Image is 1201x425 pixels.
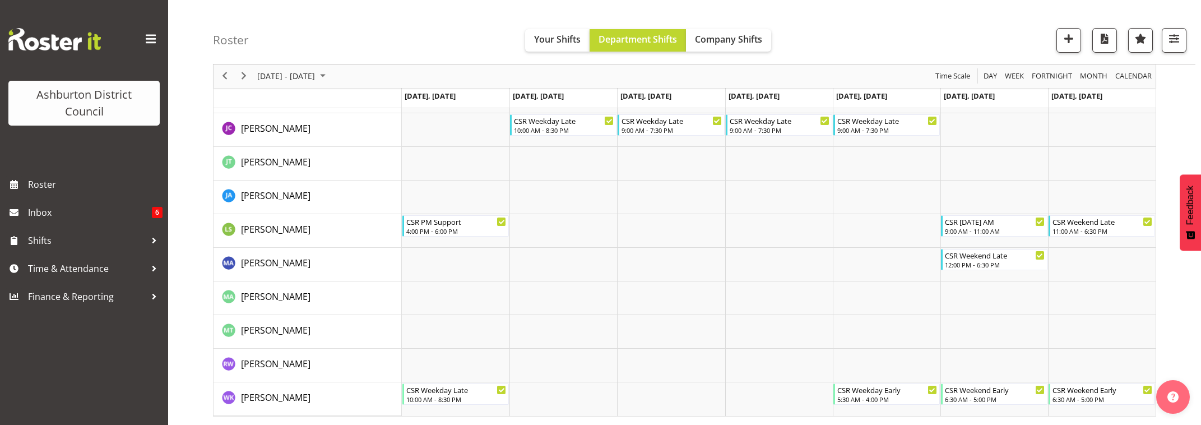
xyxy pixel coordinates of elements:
button: Month [1114,70,1154,84]
div: CSR Weekend Late [1052,216,1152,227]
td: Richard Wood resource [214,349,402,382]
div: CSR Weekend Early [1052,384,1152,395]
button: Department Shifts [590,29,686,52]
button: Company Shifts [686,29,771,52]
a: [PERSON_NAME] [241,256,310,270]
td: Liam Stewart resource [214,214,402,248]
span: [PERSON_NAME] [241,358,310,370]
span: Time Scale [934,70,971,84]
a: [PERSON_NAME] [241,223,310,236]
span: Inbox [28,204,152,221]
div: 10:00 AM - 8:30 PM [406,395,506,404]
div: CSR Weekday Late [514,115,614,126]
img: help-xxl-2.png [1167,391,1179,403]
div: Wendy Keepa"s event - CSR Weekend Early Begin From Sunday, October 19, 2025 at 6:30:00 AM GMT+13:... [1049,384,1155,405]
button: Fortnight [1030,70,1074,84]
span: Your Shifts [534,33,581,45]
span: [DATE], [DATE] [944,91,995,101]
span: Finance & Reporting [28,288,146,305]
button: Timeline Month [1078,70,1110,84]
div: 6:30 AM - 5:00 PM [1052,395,1152,404]
td: Julia Allen resource [214,181,402,214]
div: Megan Allott"s event - CSR Weekend Late Begin From Saturday, October 18, 2025 at 12:00:00 PM GMT+... [941,249,1047,270]
div: 4:00 PM - 6:00 PM [406,227,506,235]
td: John Tarry resource [214,147,402,181]
td: Jill Cullimore resource [214,113,402,147]
span: calendar [1114,70,1153,84]
button: Timeline Day [982,70,999,84]
div: Jill Cullimore"s event - CSR Weekday Late Begin From Wednesday, October 15, 2025 at 9:00:00 AM GM... [618,114,724,136]
span: Roster [28,176,163,193]
div: CSR Weekday Late [622,115,721,126]
button: Download a PDF of the roster according to the set date range. [1092,28,1117,53]
span: Month [1079,70,1109,84]
button: Feedback - Show survey [1180,174,1201,251]
div: Liam Stewart"s event - CSR Weekend Late Begin From Sunday, October 19, 2025 at 11:00:00 AM GMT+13... [1049,215,1155,237]
span: Day [982,70,998,84]
button: Add a new shift [1056,28,1081,53]
a: [PERSON_NAME] [241,189,310,202]
div: Liam Stewart"s event - CSR Saturday AM Begin From Saturday, October 18, 2025 at 9:00:00 AM GMT+13... [941,215,1047,237]
a: [PERSON_NAME] [241,391,310,404]
span: Feedback [1185,186,1195,225]
div: CSR Weekend Late [945,250,1045,261]
span: [DATE], [DATE] [836,91,887,101]
span: [DATE], [DATE] [729,91,780,101]
div: Wendy Keepa"s event - CSR Weekday Late Begin From Monday, October 13, 2025 at 10:00:00 AM GMT+13:... [402,384,509,405]
a: [PERSON_NAME] [241,357,310,371]
a: [PERSON_NAME] [241,324,310,337]
div: Ashburton District Council [20,86,149,120]
button: Time Scale [934,70,972,84]
span: [DATE], [DATE] [1051,91,1102,101]
div: 12:00 PM - 6:30 PM [945,260,1045,269]
span: [DATE] - [DATE] [256,70,316,84]
td: Wendy Keepa resource [214,382,402,416]
a: [PERSON_NAME] [241,122,310,135]
td: Megan Allott resource [214,248,402,281]
div: CSR Weekday Late [837,115,937,126]
span: [PERSON_NAME] [241,156,310,168]
span: Department Shifts [599,33,677,45]
div: 10:00 AM - 8:30 PM [514,126,614,135]
span: Fortnight [1031,70,1073,84]
div: 11:00 AM - 6:30 PM [1052,227,1152,235]
div: Liam Stewart"s event - CSR PM Support Begin From Monday, October 13, 2025 at 4:00:00 PM GMT+13:00... [402,215,509,237]
div: CSR [DATE] AM [945,216,1045,227]
div: 9:00 AM - 7:30 PM [622,126,721,135]
button: Next [237,70,252,84]
div: next period [234,64,253,88]
td: Moira Tarry resource [214,315,402,349]
span: [PERSON_NAME] [241,223,310,235]
span: [DATE], [DATE] [513,91,564,101]
span: Time & Attendance [28,260,146,277]
a: [PERSON_NAME] [241,290,310,303]
button: Previous [217,70,233,84]
div: CSR PM Support [406,216,506,227]
td: Meghan Anderson resource [214,281,402,315]
div: previous period [215,64,234,88]
div: CSR Weekday Late [730,115,829,126]
div: 5:30 AM - 4:00 PM [837,395,937,404]
div: 9:00 AM - 11:00 AM [945,227,1045,235]
div: Jill Cullimore"s event - CSR Weekday Late Begin From Thursday, October 16, 2025 at 9:00:00 AM GMT... [726,114,832,136]
span: [PERSON_NAME] [241,257,310,269]
a: [PERSON_NAME] [241,155,310,169]
div: Wendy Keepa"s event - CSR Weekend Early Begin From Saturday, October 18, 2025 at 6:30:00 AM GMT+1... [941,384,1047,405]
div: 9:00 AM - 7:30 PM [837,126,937,135]
button: Timeline Week [1003,70,1026,84]
img: Rosterit website logo [8,28,101,50]
span: [PERSON_NAME] [241,391,310,404]
span: 6 [152,207,163,218]
button: Highlight an important date within the roster. [1128,28,1153,53]
span: [DATE], [DATE] [620,91,671,101]
span: [PERSON_NAME] [241,122,310,135]
span: [DATE], [DATE] [405,91,456,101]
button: October 2025 [256,70,331,84]
span: Week [1004,70,1025,84]
span: Shifts [28,232,146,249]
button: Filter Shifts [1162,28,1186,53]
div: Wendy Keepa"s event - CSR Weekday Early Begin From Friday, October 17, 2025 at 5:30:00 AM GMT+13:... [833,384,940,405]
div: CSR Weekend Early [945,384,1045,395]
